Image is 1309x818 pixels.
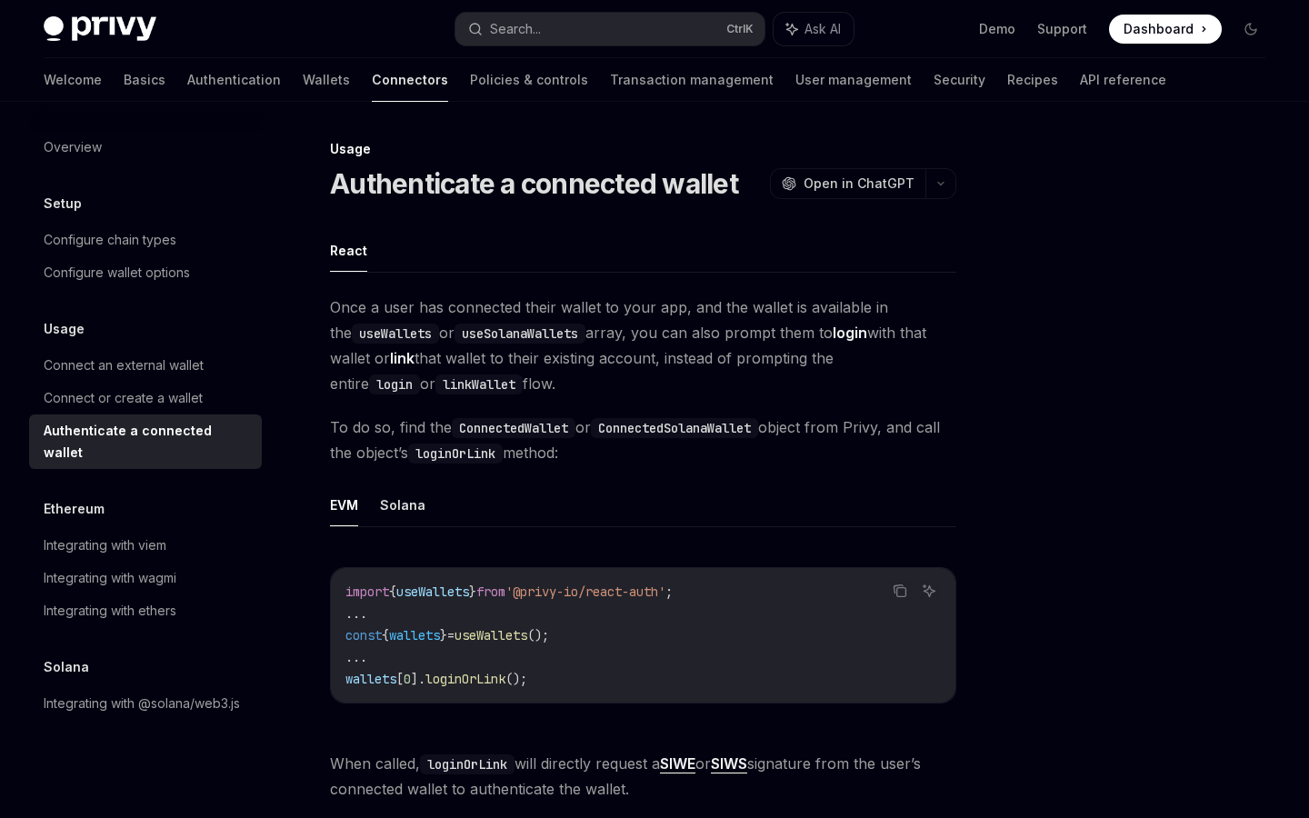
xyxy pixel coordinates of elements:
span: wallets [389,627,440,643]
span: from [476,584,505,600]
div: Search... [490,18,541,40]
span: = [447,627,455,643]
a: SIWE [660,754,695,773]
button: Toggle dark mode [1236,15,1265,44]
a: Overview [29,131,262,164]
span: } [440,627,447,643]
div: Integrating with @solana/web3.js [44,693,240,714]
div: Usage [330,140,956,158]
button: Ask AI [774,13,854,45]
span: import [345,584,389,600]
span: (); [527,627,549,643]
div: Connect or create a wallet [44,387,203,409]
code: linkWallet [435,374,523,394]
a: Support [1037,20,1087,38]
span: useWallets [396,584,469,600]
span: Dashboard [1124,20,1194,38]
span: ]. [411,671,425,687]
a: Transaction management [610,58,774,102]
h5: Setup [44,193,82,214]
a: Connect or create a wallet [29,382,262,414]
a: SIWS [711,754,747,773]
span: To do so, find the or object from Privy, and call the object’s method: [330,414,956,465]
a: Basics [124,58,165,102]
a: Policies & controls [470,58,588,102]
a: Connectors [372,58,448,102]
span: '@privy-io/react-auth' [505,584,665,600]
div: Authenticate a connected wallet [44,420,251,464]
button: Open in ChatGPT [770,168,925,199]
a: Security [934,58,985,102]
button: Solana [380,484,425,526]
span: ... [345,649,367,665]
span: const [345,627,382,643]
code: useSolanaWallets [455,324,585,344]
span: (); [505,671,527,687]
a: Integrating with ethers [29,594,262,627]
span: { [389,584,396,600]
span: wallets [345,671,396,687]
a: Authentication [187,58,281,102]
div: Integrating with viem [44,534,166,556]
a: Integrating with wagmi [29,562,262,594]
a: Wallets [303,58,350,102]
span: Ask AI [804,20,841,38]
span: loginOrLink [425,671,505,687]
h5: Solana [44,656,89,678]
a: Integrating with @solana/web3.js [29,687,262,720]
span: ; [665,584,673,600]
h1: Authenticate a connected wallet [330,167,738,200]
h5: Usage [44,318,85,340]
span: [ [396,671,404,687]
a: Welcome [44,58,102,102]
span: When called, will directly request a or signature from the user’s connected wallet to authenticat... [330,751,956,802]
button: Ask AI [917,579,941,603]
a: API reference [1080,58,1166,102]
span: useWallets [455,627,527,643]
button: EVM [330,484,358,526]
a: User management [795,58,912,102]
strong: login [833,324,867,342]
code: login [369,374,420,394]
code: useWallets [352,324,439,344]
span: Ctrl K [726,22,754,36]
a: Configure wallet options [29,256,262,289]
button: React [330,229,367,272]
a: Connect an external wallet [29,349,262,382]
a: Recipes [1007,58,1058,102]
div: Configure wallet options [44,262,190,284]
span: Open in ChatGPT [804,175,914,193]
span: { [382,627,389,643]
code: ConnectedSolanaWallet [591,418,758,438]
button: Search...CtrlK [455,13,764,45]
a: Integrating with viem [29,529,262,562]
div: Connect an external wallet [44,354,204,376]
div: Configure chain types [44,229,176,251]
code: ConnectedWallet [452,418,575,438]
a: Authenticate a connected wallet [29,414,262,469]
span: Once a user has connected their wallet to your app, and the wallet is available in the or array, ... [330,294,956,396]
span: } [469,584,476,600]
code: loginOrLink [408,444,503,464]
div: Overview [44,136,102,158]
button: Copy the contents from the code block [888,579,912,603]
img: dark logo [44,16,156,42]
code: loginOrLink [420,754,515,774]
a: Dashboard [1109,15,1222,44]
span: ... [345,605,367,622]
strong: link [390,349,415,367]
a: Configure chain types [29,224,262,256]
h5: Ethereum [44,498,105,520]
div: Integrating with wagmi [44,567,176,589]
span: 0 [404,671,411,687]
div: Integrating with ethers [44,600,176,622]
a: Demo [979,20,1015,38]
